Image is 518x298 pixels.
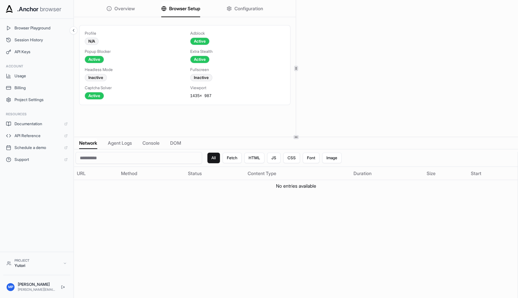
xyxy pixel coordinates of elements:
span: API Keys [15,49,68,55]
button: Project Settings [3,94,71,105]
h3: Account [6,64,68,69]
span: 1435 × 987 [190,94,212,98]
button: Font [303,153,320,163]
div: Active [190,38,209,45]
span: .Anchor [17,5,39,14]
button: Logout [59,283,67,291]
div: Duration [353,170,421,177]
div: Start [471,170,515,177]
div: [PERSON_NAME] [18,282,56,287]
button: Fetch [223,153,242,163]
span: Browser Playground [15,25,68,31]
img: Anchor Icon [4,4,15,15]
div: Yutori [15,263,60,268]
span: Schedule a demo [15,145,61,150]
button: Billing [3,83,71,93]
div: Viewport [190,85,285,91]
span: MP [8,284,13,289]
div: Extra Stealth [190,49,285,54]
span: browser [40,5,61,14]
span: Browser Setup [169,5,200,12]
a: API Reference [3,130,71,141]
span: Console [142,140,160,146]
a: Support [3,154,71,165]
td: No entries available [74,180,518,192]
button: API Keys [3,47,71,57]
a: Documentation [3,119,71,129]
button: CSS [283,153,300,163]
span: Project Settings [15,97,68,102]
div: URL [77,170,116,177]
button: ProjectYutori [3,255,70,271]
button: HTML [244,153,264,163]
div: Adblock [190,31,285,36]
div: Active [85,56,104,63]
span: Usage [15,73,68,79]
div: [PERSON_NAME][EMAIL_ADDRESS] [18,287,56,292]
button: Usage [3,71,71,81]
div: Content Type [248,170,348,177]
div: N/A [85,38,99,45]
div: Fullscreen [190,67,285,72]
button: Image [322,153,342,163]
button: All [207,153,220,163]
div: Size [427,170,466,177]
span: Overview [114,5,135,12]
div: Inactive [85,74,107,81]
span: Support [15,157,61,162]
div: Method [121,170,183,177]
span: Session History [15,37,68,43]
div: Status [188,170,242,177]
div: Project [15,258,60,263]
span: Network [79,140,97,146]
span: Documentation [15,121,61,127]
button: Browser Playground [3,23,71,33]
div: Captcha Solver [85,85,180,91]
div: Profile [85,31,180,36]
div: Popup Blocker [85,49,180,54]
button: Session History [3,35,71,45]
span: DOM [170,140,181,146]
span: Configuration [234,5,263,12]
div: Active [85,92,104,99]
button: Collapse sidebar [70,26,77,34]
span: Agent Logs [108,140,132,146]
a: Schedule a demo [3,142,71,153]
span: API Reference [15,133,61,138]
h3: Resources [6,112,68,117]
span: Billing [15,85,68,91]
div: Inactive [190,74,212,81]
div: Active [190,56,209,63]
button: JS [267,153,281,163]
div: Headless Mode [85,67,180,72]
